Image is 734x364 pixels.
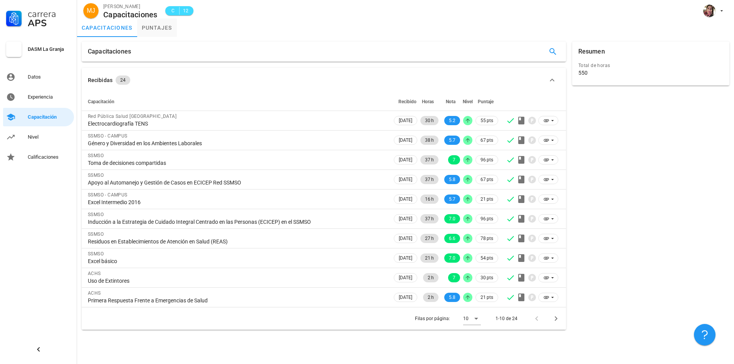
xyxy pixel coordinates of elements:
div: Apoyo al Automanejo y Gestión de Casos en ECICEP Red SSMSO [88,179,386,186]
a: Calificaciones [3,148,74,166]
span: 12 [183,7,189,15]
span: 67 pts [480,176,493,183]
span: SSMSO [88,231,104,237]
div: APS [28,18,71,28]
div: Primera Respuesta Frente a Emergencias de Salud [88,297,386,304]
div: avatar [703,5,716,17]
div: Género y Diversidad en los Ambientes Laborales [88,140,386,147]
div: Capacitaciones [103,10,158,19]
div: 10Filas por página: [463,312,481,325]
th: Horas [419,92,440,111]
span: 96 pts [480,215,493,223]
span: 5.2 [449,116,455,125]
button: Página siguiente [549,312,563,325]
span: 30 pts [480,274,493,282]
div: Resumen [578,42,605,62]
span: ACHS [88,271,101,276]
span: SSMSO [88,173,104,178]
span: [DATE] [399,215,412,223]
span: SSMSO [88,251,104,257]
span: 6.6 [449,234,455,243]
div: Capacitación [28,114,71,120]
span: 21 pts [480,195,493,203]
span: 67 pts [480,136,493,144]
div: Nivel [28,134,71,140]
a: Nivel [3,128,74,146]
div: Uso de Extintores [88,277,386,284]
th: Nota [440,92,462,111]
span: 5.8 [449,293,455,302]
div: Filas por página: [415,307,481,330]
span: 7 [453,273,455,282]
span: 30 h [425,116,434,125]
div: Carrera [28,9,71,18]
span: 21 pts [480,294,493,301]
span: 24 [120,75,126,85]
span: 2 h [428,273,434,282]
span: [DATE] [399,175,412,184]
th: Puntaje [474,92,500,111]
span: [DATE] [399,156,412,164]
div: Calificaciones [28,154,71,160]
span: 7.0 [449,214,455,223]
div: Datos [28,74,71,80]
th: Capacitación [82,92,392,111]
span: [DATE] [399,136,412,144]
a: capacitaciones [77,18,137,37]
span: 5.8 [449,175,455,184]
a: Datos [3,68,74,86]
span: SSMSO [88,212,104,217]
span: [DATE] [399,234,412,243]
span: 21 h [425,253,434,263]
div: [PERSON_NAME] [103,3,158,10]
div: Toma de decisiones compartidas [88,159,386,166]
div: Excel básico [88,258,386,265]
div: Electrocardiografía TENS [88,120,386,127]
div: avatar [83,3,99,18]
div: DASM La Granja [28,46,71,52]
span: 37 h [425,155,434,164]
div: 1-10 de 24 [495,315,517,322]
span: Horas [422,99,434,104]
span: Nivel [463,99,473,104]
span: 55 pts [480,117,493,124]
div: 550 [578,69,588,76]
span: 54 pts [480,254,493,262]
span: 96 pts [480,156,493,164]
span: [DATE] [399,254,412,262]
span: [DATE] [399,116,412,125]
div: Residuos en Establecimientos de Atención en Salud (REAS) [88,238,386,245]
span: Recibido [398,99,417,104]
button: Recibidas 24 [82,68,566,92]
span: SSMSO [88,153,104,158]
span: 7.0 [449,253,455,263]
span: 7 [453,155,455,164]
a: Capacitación [3,108,74,126]
a: Experiencia [3,88,74,106]
span: 5.7 [449,195,455,204]
span: 37 h [425,214,434,223]
span: 5.7 [449,136,455,145]
span: 2 h [428,293,434,302]
span: [DATE] [399,273,412,282]
span: 27 h [425,234,434,243]
th: Recibido [392,92,419,111]
span: Puntaje [478,99,494,104]
div: Experiencia [28,94,71,100]
span: Capacitación [88,99,114,104]
a: puntajes [137,18,177,37]
span: C [170,7,176,15]
span: ACHS [88,290,101,296]
span: 37 h [425,175,434,184]
div: Excel Intermedio 2016 [88,199,386,206]
span: SSMSO - CAMPUS [88,133,128,139]
span: [DATE] [399,293,412,302]
span: 78 pts [480,235,493,242]
span: 16 h [425,195,434,204]
div: Recibidas [88,76,113,84]
th: Nivel [462,92,474,111]
span: Nota [446,99,455,104]
div: 10 [463,315,469,322]
span: [DATE] [399,195,412,203]
span: 38 h [425,136,434,145]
